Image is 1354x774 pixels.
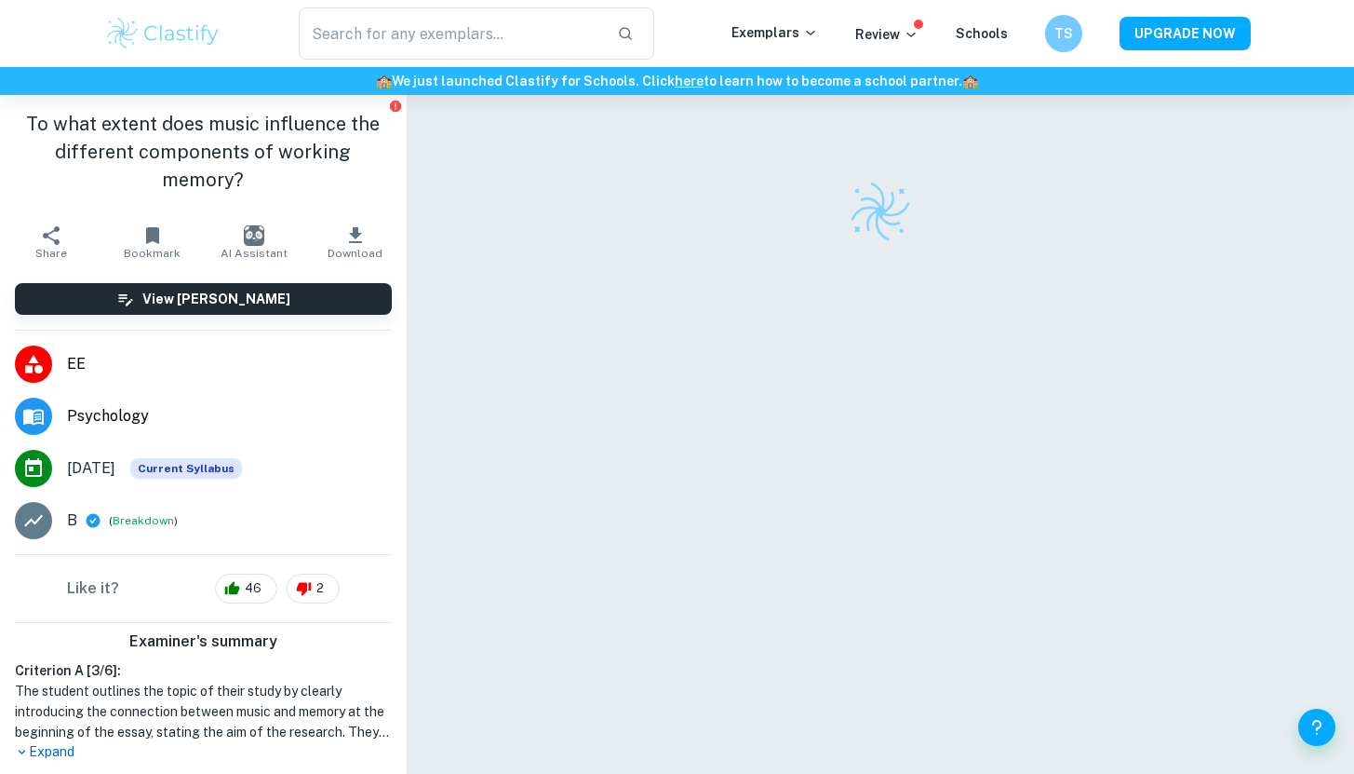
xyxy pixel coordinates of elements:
button: Bookmark [101,216,203,268]
button: UPGRADE NOW [1119,17,1251,50]
img: Clastify logo [848,179,913,244]
button: AI Assistant [203,216,304,268]
p: Exemplars [731,22,818,43]
h6: View [PERSON_NAME] [142,289,290,309]
span: 🏫 [962,74,978,88]
button: TS [1045,15,1082,52]
img: AI Assistant [244,225,264,246]
p: Expand [15,742,392,762]
h6: Examiner's summary [7,631,399,653]
span: EE [67,353,392,375]
span: 46 [235,579,272,598]
span: Psychology [67,405,392,428]
div: 2 [287,574,340,604]
span: Download [328,247,382,260]
button: Breakdown [113,512,174,529]
div: 46 [215,574,277,604]
h1: The student outlines the topic of their study by clearly introducing the connection between music... [15,681,392,742]
input: Search for any exemplars... [299,7,603,60]
span: [DATE] [67,457,115,480]
p: Review [855,24,918,45]
h6: Like it? [67,577,119,600]
h6: Criterion A [ 3 / 6 ]: [15,660,392,681]
span: 2 [306,579,334,598]
button: Download [304,216,406,268]
button: Report issue [389,99,403,113]
span: Current Syllabus [130,458,242,479]
img: Clastify logo [104,15,222,52]
h6: We just launched Clastify for Schools. Click to learn how to become a school partner. [4,71,1350,91]
a: Schools [956,26,1008,41]
span: AI Assistant [221,247,288,260]
span: Share [35,247,67,260]
button: View [PERSON_NAME] [15,283,392,315]
a: here [675,74,704,88]
button: Help and Feedback [1298,709,1335,746]
div: This exemplar is based on the current syllabus. Feel free to refer to it for inspiration/ideas wh... [130,458,242,479]
span: Bookmark [124,247,181,260]
p: B [67,509,77,532]
span: ( ) [109,512,178,530]
h1: To what extent does music influence the different components of working memory? [15,110,392,194]
span: 🏫 [376,74,392,88]
h6: TS [1052,23,1074,44]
